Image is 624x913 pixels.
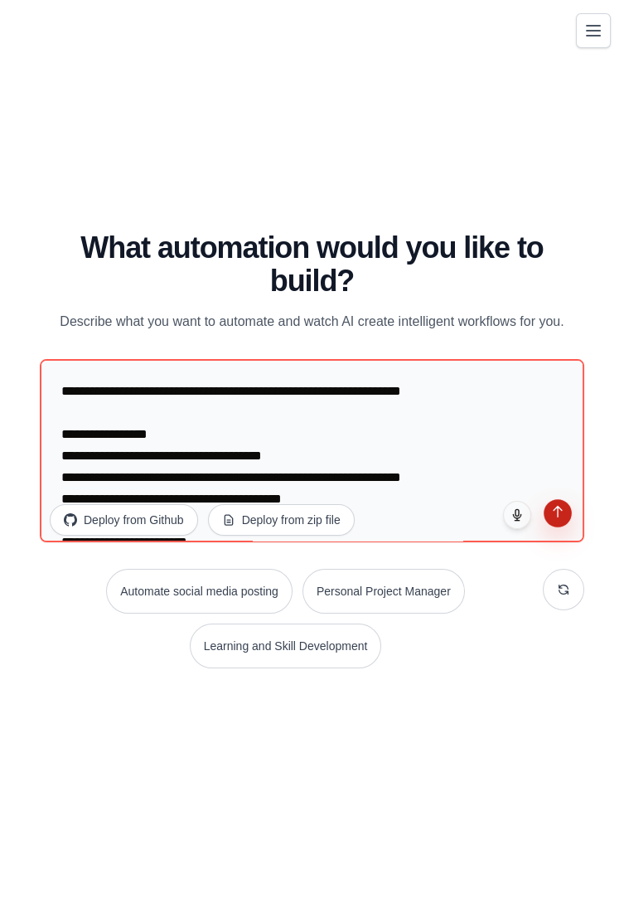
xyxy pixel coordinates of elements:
[541,833,624,913] iframe: Chat Widget
[50,504,198,536] button: Deploy from Github
[302,569,465,614] button: Personal Project Manager
[190,624,382,668] button: Learning and Skill Development
[40,311,584,333] p: Describe what you want to automate and watch AI create intelligent workflows for you.
[106,569,293,614] button: Automate social media posting
[208,504,355,536] button: Deploy from zip file
[576,13,611,48] button: Toggle navigation
[40,231,584,298] h1: What automation would you like to build?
